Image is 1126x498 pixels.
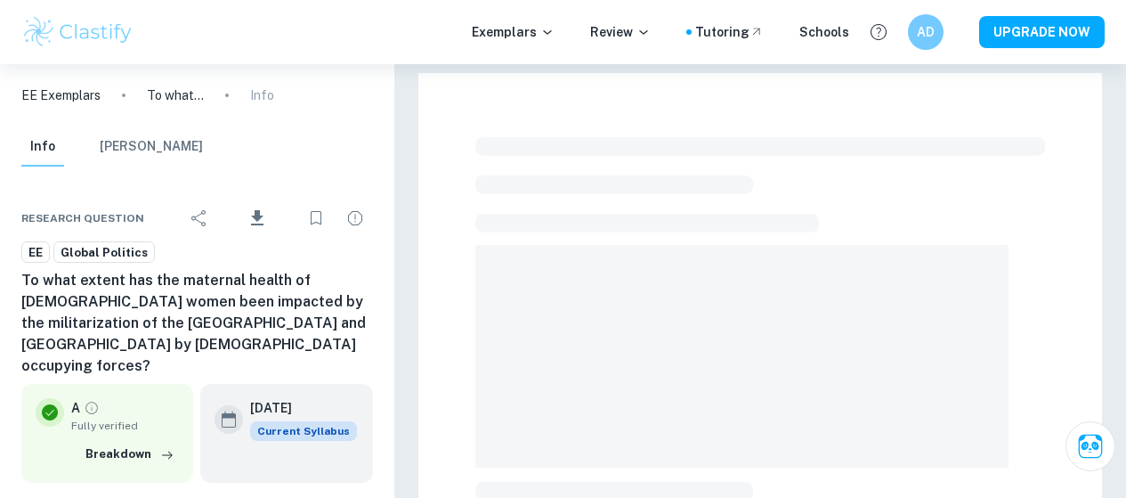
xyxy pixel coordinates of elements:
button: Info [21,127,64,167]
h6: To what extent has the maternal health of [DEMOGRAPHIC_DATA] women been impacted by the militariz... [21,270,373,377]
button: Ask Clai [1065,421,1115,471]
span: Current Syllabus [250,421,357,441]
button: [PERSON_NAME] [100,127,203,167]
a: Tutoring [695,22,764,42]
div: Bookmark [298,200,334,236]
h6: [DATE] [250,398,343,418]
span: EE [22,244,49,262]
span: Research question [21,210,144,226]
button: Help and Feedback [863,17,894,47]
div: Report issue [337,200,373,236]
button: AD [908,14,944,50]
p: A [71,398,80,418]
a: Global Politics [53,241,155,264]
div: Share [182,200,217,236]
div: This exemplar is based on the current syllabus. Feel free to refer to it for inspiration/ideas wh... [250,421,357,441]
a: EE [21,241,50,264]
a: Grade fully verified [84,400,100,416]
p: Review [590,22,651,42]
button: UPGRADE NOW [979,16,1105,48]
a: EE Exemplars [21,86,101,105]
p: To what extent has the maternal health of [DEMOGRAPHIC_DATA] women been impacted by the militariz... [147,86,204,105]
button: Breakdown [81,441,179,468]
div: Download [221,195,295,241]
span: Fully verified [71,418,179,434]
h6: AD [916,22,936,42]
a: Schools [799,22,849,42]
p: Info [250,86,274,105]
p: Exemplars [472,22,555,42]
img: Clastify logo [21,14,134,50]
span: Global Politics [54,244,154,262]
